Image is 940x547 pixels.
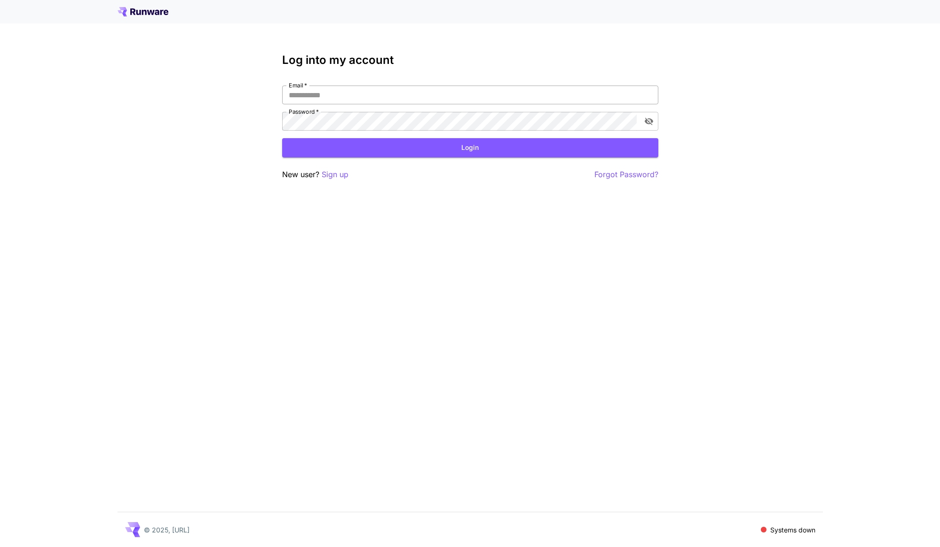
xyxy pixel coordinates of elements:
[282,138,658,157] button: Login
[282,169,348,180] p: New user?
[640,113,657,130] button: toggle password visibility
[289,81,307,89] label: Email
[282,54,658,67] h3: Log into my account
[594,169,658,180] button: Forgot Password?
[770,525,815,535] p: Systems down
[144,525,190,535] p: © 2025, [URL]
[322,169,348,180] button: Sign up
[289,108,319,116] label: Password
